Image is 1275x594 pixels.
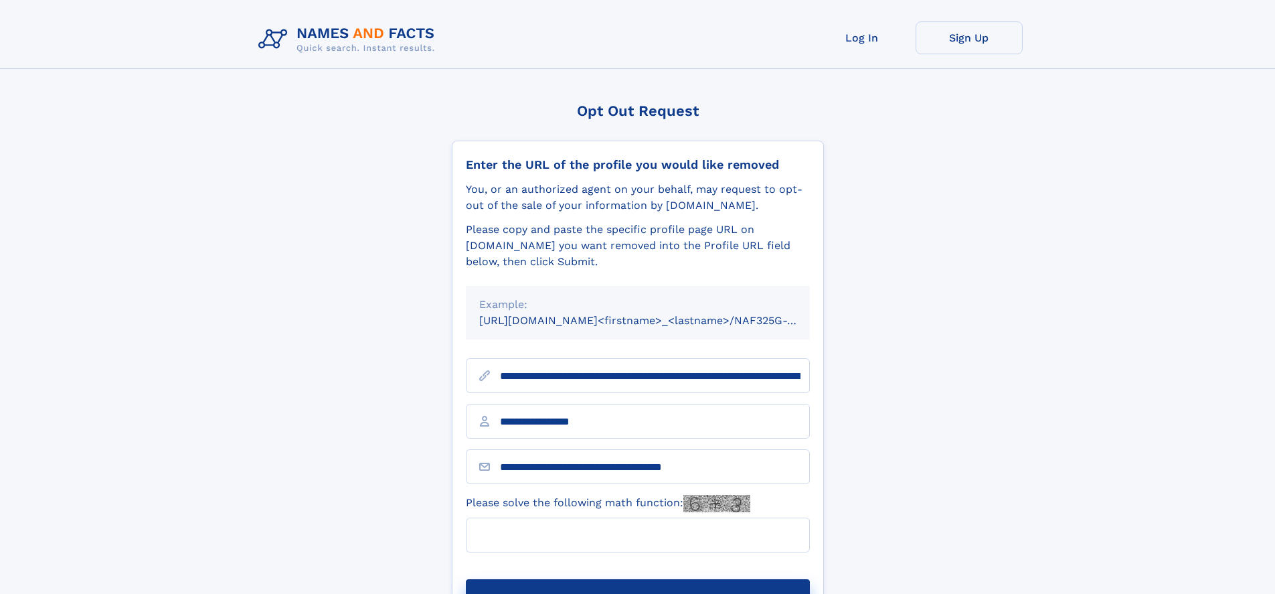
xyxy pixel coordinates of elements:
[479,314,835,327] small: [URL][DOMAIN_NAME]<firstname>_<lastname>/NAF325G-xxxxxxxx
[466,495,750,512] label: Please solve the following math function:
[466,222,810,270] div: Please copy and paste the specific profile page URL on [DOMAIN_NAME] you want removed into the Pr...
[466,181,810,214] div: You, or an authorized agent on your behalf, may request to opt-out of the sale of your informatio...
[479,297,796,313] div: Example:
[452,102,824,119] div: Opt Out Request
[466,157,810,172] div: Enter the URL of the profile you would like removed
[916,21,1023,54] a: Sign Up
[253,21,446,58] img: Logo Names and Facts
[809,21,916,54] a: Log In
